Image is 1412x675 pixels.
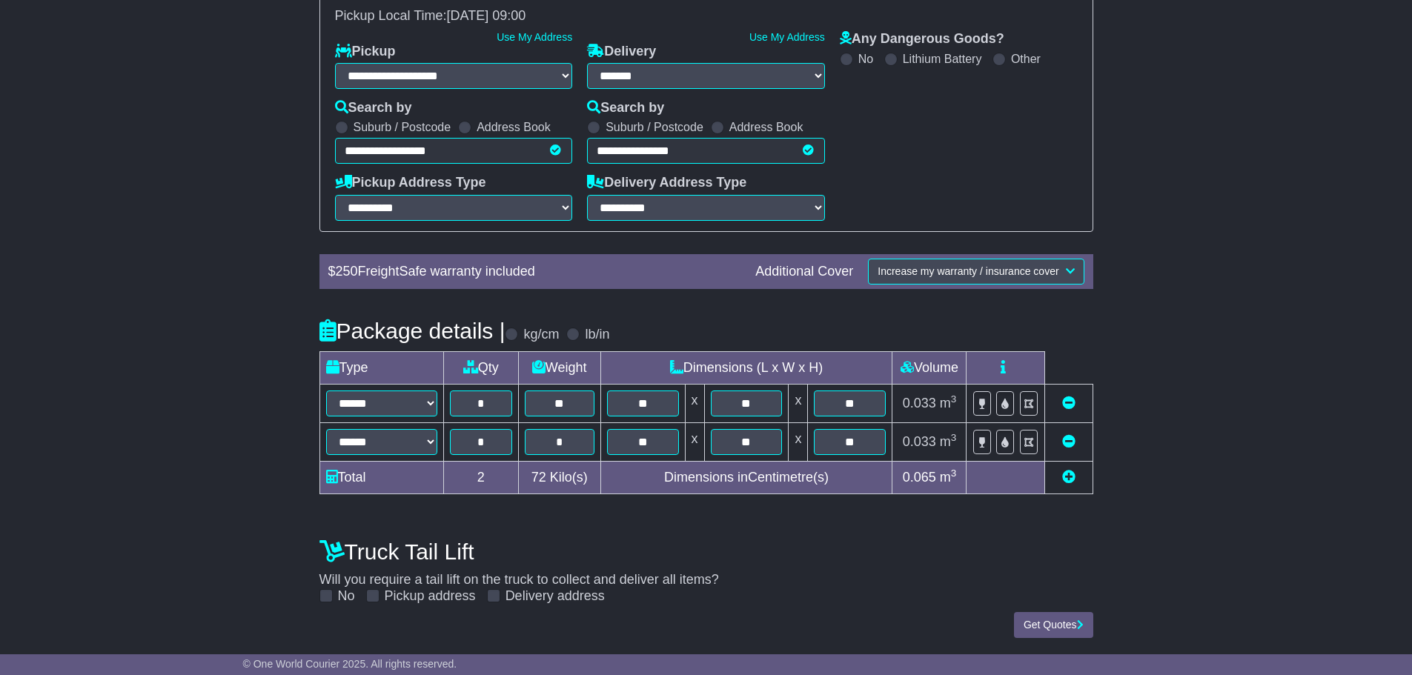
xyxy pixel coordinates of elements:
[443,351,518,384] td: Qty
[903,470,936,485] span: 0.065
[1062,396,1075,410] a: Remove this item
[892,351,967,384] td: Volume
[443,461,518,493] td: 2
[903,396,936,410] span: 0.033
[531,470,546,485] span: 72
[940,470,957,485] span: m
[606,120,703,134] label: Suburb / Postcode
[685,384,704,422] td: x
[789,422,808,461] td: x
[385,588,476,605] label: Pickup address
[477,120,551,134] label: Address Book
[587,175,746,191] label: Delivery Address Type
[903,434,936,449] span: 0.033
[748,264,861,280] div: Additional Cover
[600,351,892,384] td: Dimensions (L x W x H)
[587,44,656,60] label: Delivery
[878,265,1058,277] span: Increase my warranty / insurance cover
[940,396,957,410] span: m
[319,319,506,343] h4: Package details |
[858,52,873,66] label: No
[518,351,600,384] td: Weight
[1011,52,1041,66] label: Other
[319,461,443,493] td: Total
[749,31,825,43] a: Use My Address
[335,175,486,191] label: Pickup Address Type
[729,120,803,134] label: Address Book
[587,100,664,116] label: Search by
[243,658,457,670] span: © One World Courier 2025. All rights reserved.
[685,422,704,461] td: x
[312,532,1101,605] div: Will you require a tail lift on the truck to collect and deliver all items?
[789,384,808,422] td: x
[335,100,412,116] label: Search by
[518,461,600,493] td: Kilo(s)
[447,8,526,23] span: [DATE] 09:00
[1062,434,1075,449] a: Remove this item
[951,393,957,405] sup: 3
[585,327,609,343] label: lb/in
[497,31,572,43] a: Use My Address
[321,264,749,280] div: $ FreightSafe warranty included
[506,588,605,605] label: Delivery address
[951,432,957,443] sup: 3
[903,52,982,66] label: Lithium Battery
[336,264,358,279] span: 250
[523,327,559,343] label: kg/cm
[354,120,451,134] label: Suburb / Postcode
[940,434,957,449] span: m
[1014,612,1093,638] button: Get Quotes
[335,44,396,60] label: Pickup
[319,539,1093,564] h4: Truck Tail Lift
[951,468,957,479] sup: 3
[600,461,892,493] td: Dimensions in Centimetre(s)
[328,8,1085,24] div: Pickup Local Time:
[840,31,1004,47] label: Any Dangerous Goods?
[1062,470,1075,485] a: Add new item
[338,588,355,605] label: No
[319,351,443,384] td: Type
[868,259,1084,285] button: Increase my warranty / insurance cover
